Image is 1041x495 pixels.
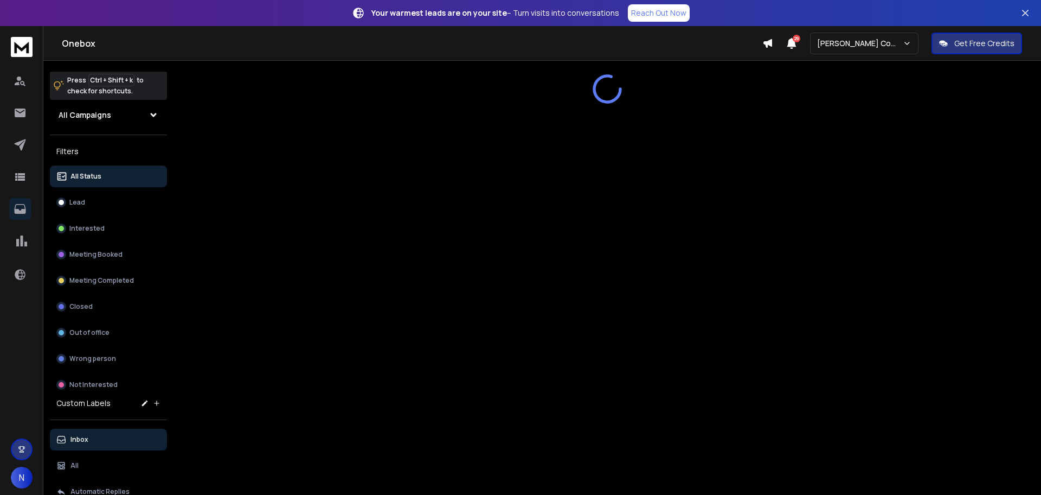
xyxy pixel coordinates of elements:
[817,38,903,49] p: [PERSON_NAME] Consulting
[793,35,800,42] span: 29
[69,250,123,259] p: Meeting Booked
[50,348,167,370] button: Wrong person
[50,218,167,239] button: Interested
[371,8,619,18] p: – Turn visits into conversations
[56,398,111,409] h3: Custom Labels
[67,75,144,97] p: Press to check for shortcuts.
[50,374,167,396] button: Not Interested
[70,435,88,444] p: Inbox
[954,38,1014,49] p: Get Free Credits
[11,37,33,57] img: logo
[69,224,105,233] p: Interested
[628,4,690,22] a: Reach Out Now
[69,276,134,285] p: Meeting Completed
[631,8,686,18] p: Reach Out Now
[70,461,79,470] p: All
[69,354,116,363] p: Wrong person
[50,322,167,344] button: Out of office
[371,8,507,18] strong: Your warmest leads are on your site
[59,110,111,120] h1: All Campaigns
[69,380,118,389] p: Not Interested
[50,244,167,265] button: Meeting Booked
[50,296,167,318] button: Closed
[50,192,167,213] button: Lead
[50,455,167,477] button: All
[50,429,167,450] button: Inbox
[50,104,167,126] button: All Campaigns
[69,302,93,311] p: Closed
[11,467,33,488] button: N
[50,144,167,159] h3: Filters
[69,198,85,207] p: Lead
[931,33,1022,54] button: Get Free Credits
[88,74,134,86] span: Ctrl + Shift + k
[62,37,762,50] h1: Onebox
[70,172,101,181] p: All Status
[69,328,110,337] p: Out of office
[50,270,167,291] button: Meeting Completed
[50,166,167,187] button: All Status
